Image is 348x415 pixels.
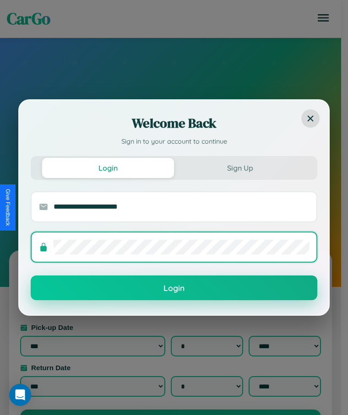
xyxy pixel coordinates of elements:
h2: Welcome Back [31,114,317,132]
div: Open Intercom Messenger [9,384,31,406]
button: Login [31,275,317,300]
p: Sign in to your account to continue [31,137,317,147]
button: Login [42,158,174,178]
div: Give Feedback [5,189,11,226]
button: Sign Up [174,158,306,178]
